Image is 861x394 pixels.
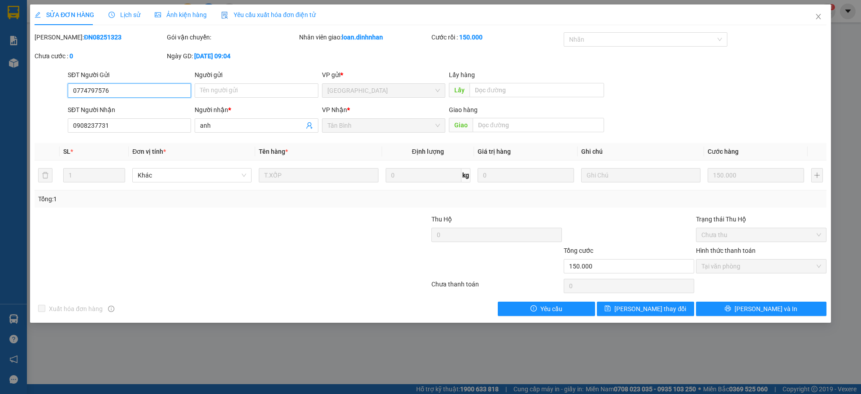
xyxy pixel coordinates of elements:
[194,52,230,60] b: [DATE] 09:04
[735,304,797,314] span: [PERSON_NAME] và In
[581,168,700,182] input: Ghi Chú
[604,305,611,312] span: save
[221,11,316,18] span: Yêu cầu xuất hóa đơn điện tử
[38,168,52,182] button: delete
[327,84,440,97] span: Đà Nẵng
[478,168,574,182] input: 0
[306,122,313,129] span: user-add
[299,32,430,42] div: Nhân viên giao:
[701,260,821,273] span: Tại văn phòng
[109,11,140,18] span: Lịch sử
[167,32,297,42] div: Gói vận chuyển:
[322,70,445,80] div: VP gửi
[327,119,440,132] span: Tân Bình
[132,148,166,155] span: Đơn vị tính
[431,32,562,42] div: Cước rồi :
[108,306,114,312] span: info-circle
[470,83,604,97] input: Dọc đường
[35,51,165,61] div: Chưa cước :
[461,168,470,182] span: kg
[412,148,444,155] span: Định lượng
[564,247,593,254] span: Tổng cước
[449,71,475,78] span: Lấy hàng
[449,83,470,97] span: Lấy
[478,148,511,155] span: Giá trị hàng
[815,13,822,20] span: close
[578,143,704,160] th: Ghi chú
[35,11,94,18] span: SỬA ĐƠN HÀNG
[725,305,731,312] span: printer
[38,194,332,204] div: Tổng: 1
[70,52,73,60] b: 0
[195,105,318,115] div: Người nhận
[35,12,41,18] span: edit
[138,169,246,182] span: Khác
[696,247,756,254] label: Hình thức thanh toán
[430,279,563,295] div: Chưa thanh toán
[597,302,694,316] button: save[PERSON_NAME] thay đổi
[806,4,831,30] button: Close
[540,304,562,314] span: Yêu cầu
[498,302,595,316] button: exclamation-circleYêu cầu
[531,305,537,312] span: exclamation-circle
[614,304,686,314] span: [PERSON_NAME] thay đổi
[431,216,452,223] span: Thu Hộ
[449,118,473,132] span: Giao
[696,214,826,224] div: Trạng thái Thu Hộ
[708,148,739,155] span: Cước hàng
[109,12,115,18] span: clock-circle
[449,106,478,113] span: Giao hàng
[84,34,122,41] b: ĐN08251323
[473,118,604,132] input: Dọc đường
[221,12,228,19] img: icon
[195,70,318,80] div: Người gửi
[68,105,191,115] div: SĐT Người Nhận
[155,11,207,18] span: Ảnh kiện hàng
[35,32,165,42] div: [PERSON_NAME]:
[167,51,297,61] div: Ngày GD:
[155,12,161,18] span: picture
[342,34,383,41] b: loan.dinhnhan
[259,168,378,182] input: VD: Bàn, Ghế
[68,70,191,80] div: SĐT Người Gửi
[259,148,288,155] span: Tên hàng
[45,304,106,314] span: Xuất hóa đơn hàng
[63,148,70,155] span: SL
[322,106,347,113] span: VP Nhận
[696,302,826,316] button: printer[PERSON_NAME] và In
[708,168,804,182] input: 0
[701,228,821,242] span: Chưa thu
[459,34,483,41] b: 150.000
[811,168,823,182] button: plus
